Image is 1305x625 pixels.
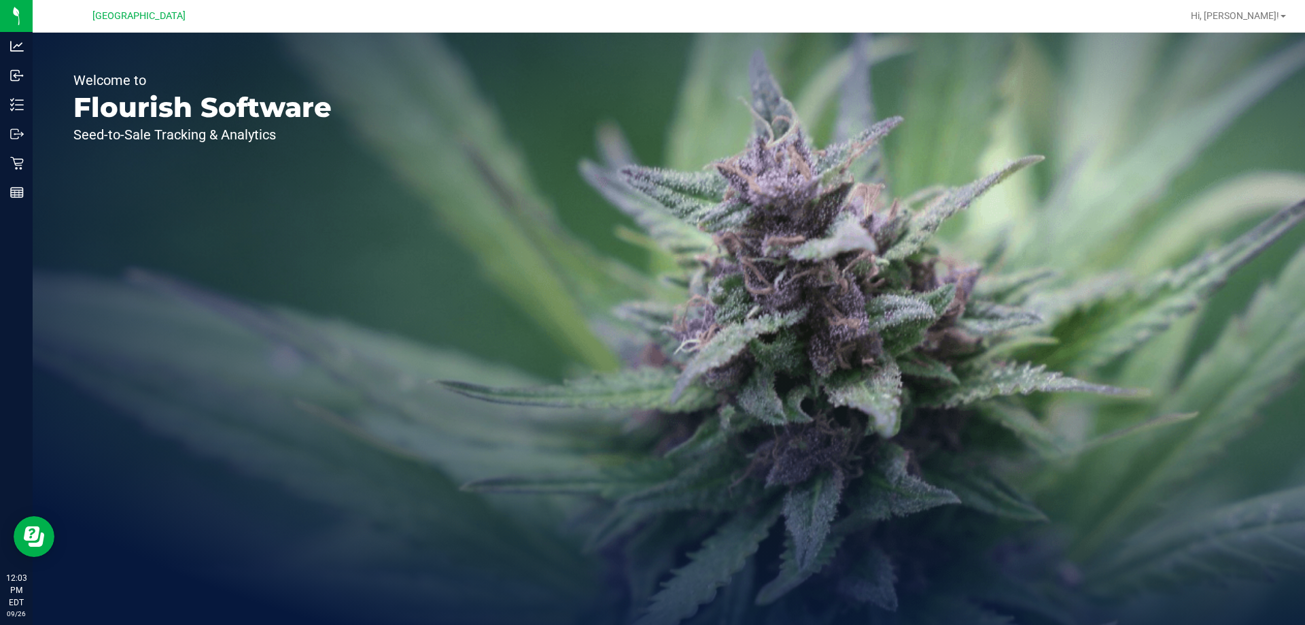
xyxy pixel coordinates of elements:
span: Hi, [PERSON_NAME]! [1191,10,1279,21]
p: Flourish Software [73,94,332,121]
p: Welcome to [73,73,332,87]
p: 09/26 [6,609,27,619]
inline-svg: Outbound [10,127,24,141]
inline-svg: Analytics [10,39,24,53]
inline-svg: Inbound [10,69,24,82]
inline-svg: Retail [10,156,24,170]
p: Seed-to-Sale Tracking & Analytics [73,128,332,141]
inline-svg: Inventory [10,98,24,112]
inline-svg: Reports [10,186,24,199]
iframe: Resource center [14,516,54,557]
p: 12:03 PM EDT [6,572,27,609]
span: [GEOGRAPHIC_DATA] [92,10,186,22]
